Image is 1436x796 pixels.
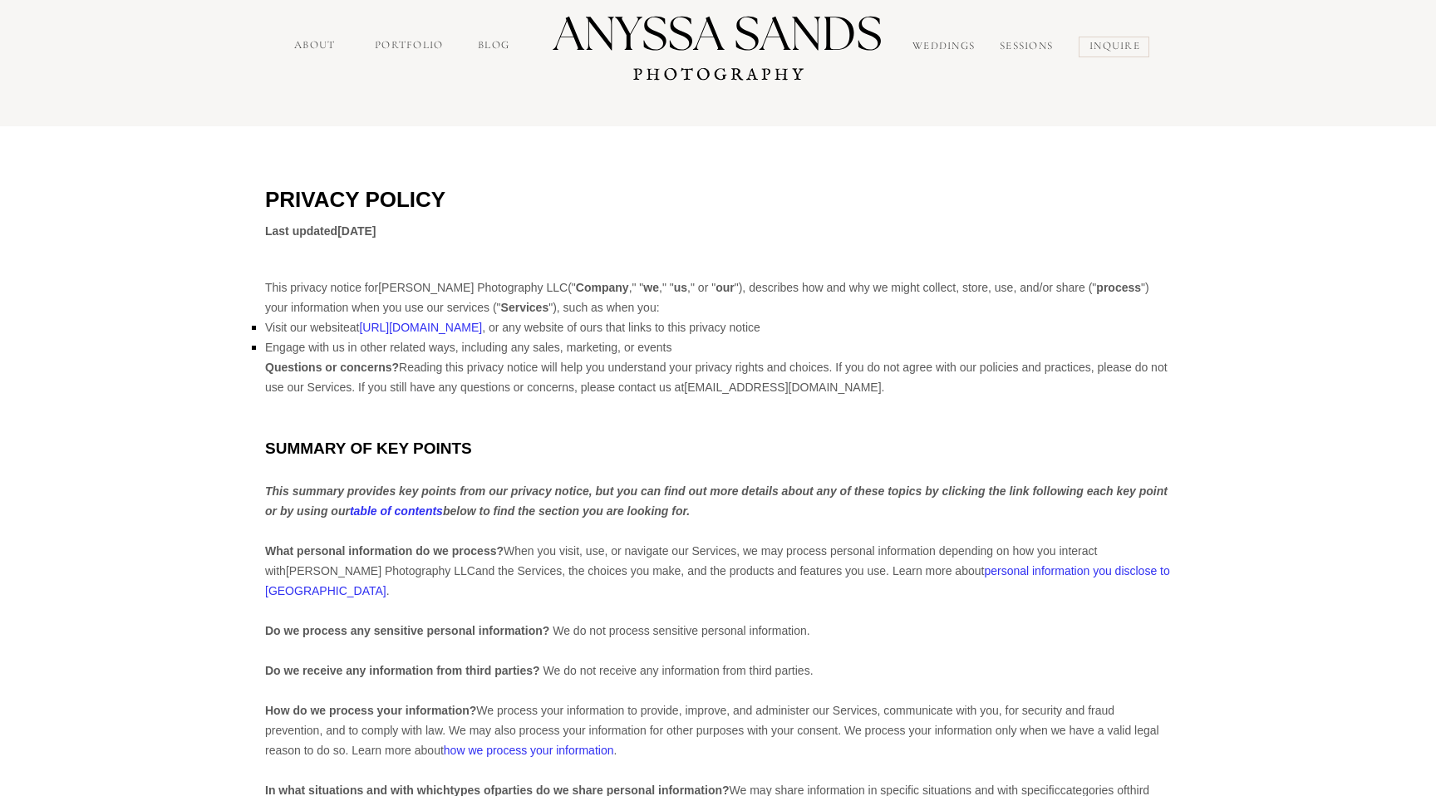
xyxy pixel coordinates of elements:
a: portfolio [375,37,446,57]
strong: How do we process your information? [265,704,476,717]
a: Blog [478,37,516,57]
bdt: [DATE] [337,224,376,238]
a: how we process your information [444,744,614,757]
strong: process [1096,281,1141,294]
strong: we [643,281,659,294]
strong: Services [501,301,549,314]
bdt: , or any website of ours that links to this privacy notice [482,321,760,334]
bdt: PRIVACY POLICY [265,187,445,212]
em: This summary provides key points from our privacy notice, but you can find out more details about... [265,484,1168,518]
span: . [613,744,617,757]
bdt: [EMAIL_ADDRESS][DOMAIN_NAME] [684,381,881,394]
span: Reading this privacy notice will help you understand your privacy rights and choices. If you do n... [265,361,1168,394]
span: Engage with us in other related ways, including any sales, marketing, or events [265,341,672,354]
em: below to find the section you are looking for. [443,504,690,518]
strong: us [674,281,687,294]
strong: What personal information do we process? [265,544,504,558]
strong: Company [576,281,629,294]
span: SUMMARY OF KEY POINTS [265,440,472,457]
span: Visit our website at [265,321,760,334]
strong: our [716,281,735,294]
bdt: [PERSON_NAME] Photography LLC [286,564,475,577]
a: personal information you disclose to [GEOGRAPHIC_DATA] [265,564,1170,597]
a: Weddings [912,38,982,57]
strong: Do we process any sensitive personal information? [265,624,549,637]
strong: Questions or concerns? [265,361,399,374]
span: Last updated [265,224,376,238]
a: [URL][DOMAIN_NAME] [359,321,482,334]
span: We process your information to provide, improve, and administer our Services, communicate with yo... [265,704,1159,757]
a: table of contents [350,504,443,518]
bdt: [PERSON_NAME] Photography LLC [378,281,568,294]
span: We do not process sensitive personal information. [265,624,810,637]
strong: Do we receive any information from third parties? [265,664,540,677]
span: We do not receive any information from third parties. [265,664,814,677]
span: . [386,584,390,597]
span: When you visit, use, or navigate our Services, we may process personal information depending on h... [265,544,1097,577]
span: This privacy notice for ( " ," " ," " ," or " " [265,281,739,294]
a: sessions [1000,38,1060,58]
a: about [294,37,340,57]
a: inquire [1089,38,1143,57]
